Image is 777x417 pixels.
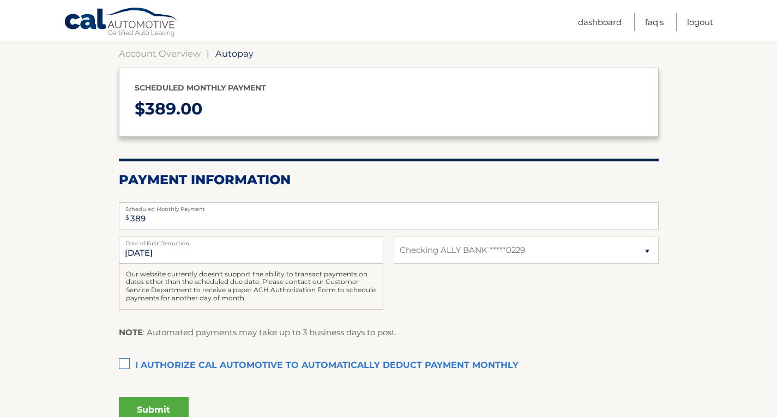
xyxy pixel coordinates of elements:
[135,95,643,124] p: $
[119,172,659,188] h2: Payment Information
[578,13,622,31] a: Dashboard
[119,264,383,310] div: Our website currently doesn't support the ability to transact payments on dates other than the sc...
[119,355,659,377] label: I authorize cal automotive to automatically deduct payment monthly
[119,325,396,340] p: : Automated payments may take up to 3 business days to post.
[207,48,209,59] span: |
[215,48,254,59] span: Autopay
[687,13,713,31] a: Logout
[135,81,643,95] p: Scheduled monthly payment
[119,237,383,245] label: Date of First Deduction
[119,237,383,264] input: Payment Date
[119,327,143,337] strong: NOTE
[645,13,664,31] a: FAQ's
[64,7,178,39] a: Cal Automotive
[119,48,201,59] a: Account Overview
[122,206,132,230] span: $
[119,202,659,211] label: Scheduled Monthly Payment
[145,99,202,119] span: 389.00
[119,202,659,229] input: Payment Amount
